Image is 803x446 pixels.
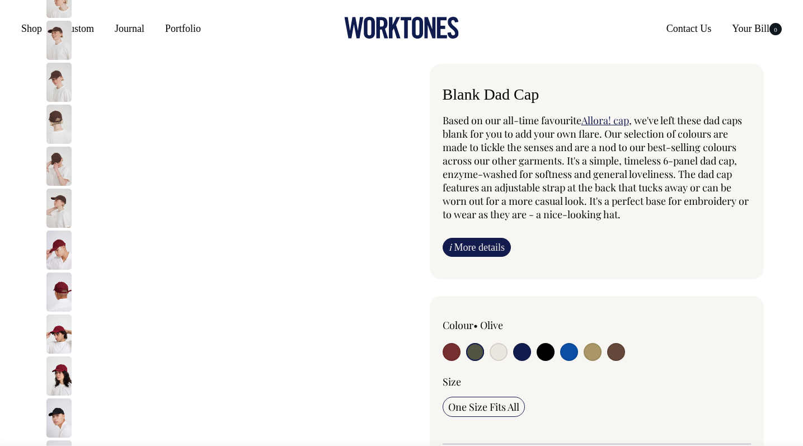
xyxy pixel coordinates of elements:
a: Portfolio [161,18,205,39]
a: Your Bill0 [727,18,786,39]
span: 0 [769,23,782,35]
span: One Size Fits All [448,400,519,414]
input: One Size Fits All [443,397,525,417]
a: Journal [110,18,149,39]
a: Custom [58,18,98,39]
a: Contact Us [662,18,716,39]
img: espresso [46,21,72,60]
a: Shop [17,18,46,39]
